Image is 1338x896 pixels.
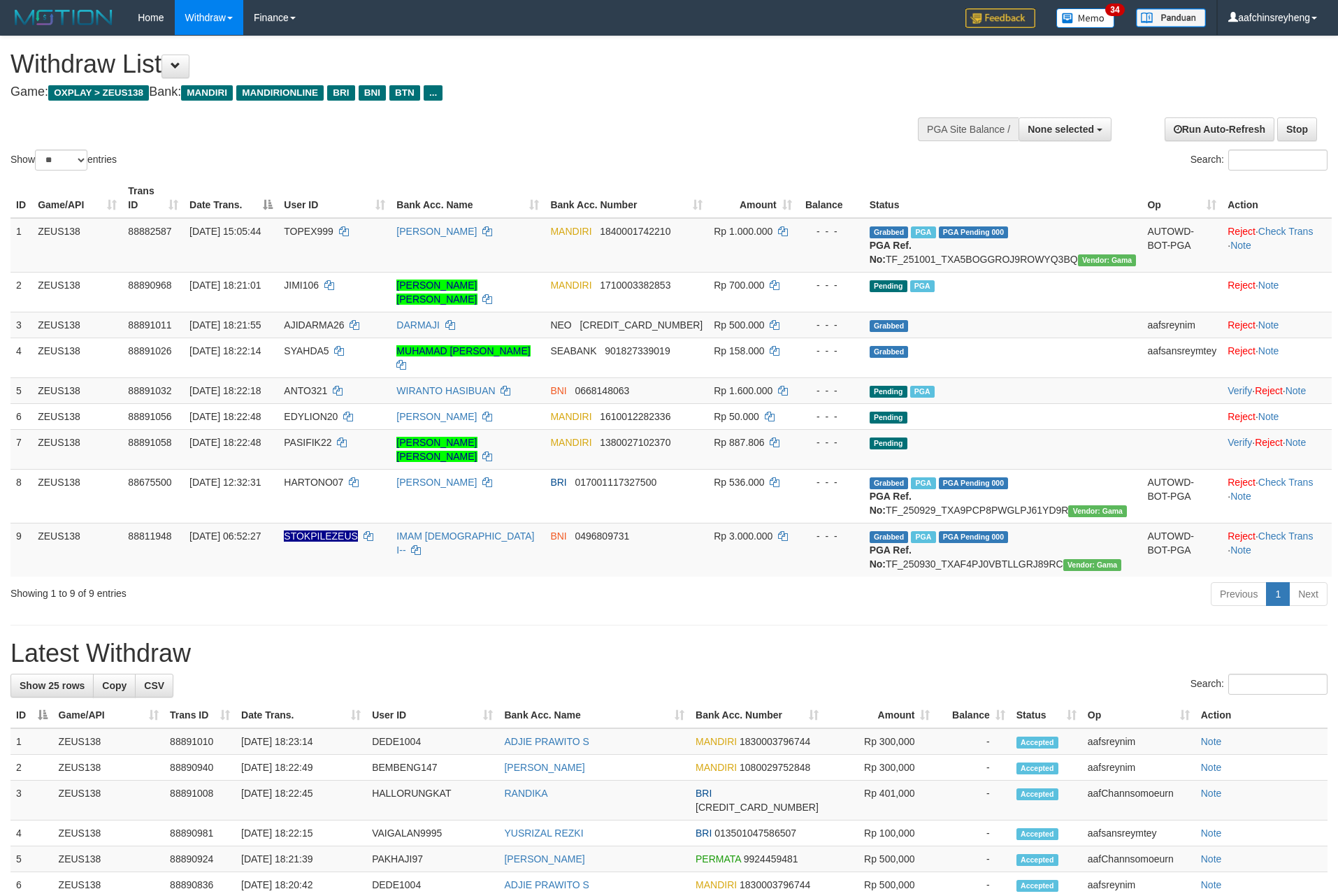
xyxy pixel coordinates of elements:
[1222,403,1332,429] td: ·
[236,702,366,728] th: Date Trans.: activate to sort column ascending
[236,821,366,846] td: [DATE] 18:22:15
[284,280,319,291] span: JIMI106
[366,821,498,846] td: VAIGALAN9995
[1082,728,1195,755] td: aafsreynim
[935,702,1010,728] th: Balance: activate to sort column ascending
[284,319,344,331] span: AJIDARMA26
[236,846,366,872] td: [DATE] 18:21:39
[164,846,236,872] td: 88890924
[164,781,236,821] td: 88891008
[1190,150,1328,171] label: Search:
[1028,124,1094,135] span: None selected
[550,530,566,542] span: BNI
[128,437,171,448] span: 88891058
[1201,736,1222,747] a: Note
[396,411,477,422] a: [PERSON_NAME]
[1230,491,1251,502] a: Note
[580,319,703,331] span: Copy 5859459291049533 to clipboard
[504,879,589,890] a: ADJIE PRAWITO S
[10,429,32,469] td: 7
[575,385,629,396] span: Copy 0668148063 to clipboard
[32,377,122,403] td: ZEUS138
[1222,338,1332,377] td: ·
[32,523,122,577] td: ZEUS138
[935,781,1010,821] td: -
[870,477,909,489] span: Grabbed
[870,544,912,570] b: PGA Ref. No:
[714,280,764,291] span: Rp 700.000
[870,386,907,398] span: Pending
[824,728,936,755] td: Rp 300,000
[605,345,670,356] span: Copy 901827339019 to clipboard
[128,411,171,422] span: 88891056
[1277,117,1317,141] a: Stop
[1228,345,1256,356] a: Reject
[696,802,819,813] span: Copy 561201039752535 to clipboard
[10,7,117,28] img: MOTION_logo.png
[870,412,907,424] span: Pending
[391,178,545,218] th: Bank Acc. Name: activate to sort column ascending
[1165,117,1274,141] a: Run Auto-Refresh
[824,846,936,872] td: Rp 500,000
[20,680,85,691] span: Show 25 rows
[575,530,629,542] span: Copy 0496809731 to clipboard
[1142,469,1222,523] td: AUTOWD-BOT-PGA
[10,272,32,312] td: 2
[1258,319,1279,331] a: Note
[740,736,810,747] span: Copy 1830003796744 to clipboard
[284,477,343,488] span: HARTONO07
[939,477,1009,489] span: PGA Pending
[396,280,477,305] a: [PERSON_NAME] [PERSON_NAME]
[1142,523,1222,577] td: AUTOWD-BOT-PGA
[690,702,824,728] th: Bank Acc. Number: activate to sort column ascending
[696,736,737,747] span: MANDIRI
[714,477,764,488] span: Rp 536.000
[396,345,530,356] a: MUHAMAD [PERSON_NAME]
[714,411,759,422] span: Rp 50.000
[1230,240,1251,251] a: Note
[550,226,591,237] span: MANDIRI
[10,178,32,218] th: ID
[1082,702,1195,728] th: Op: activate to sort column ascending
[10,674,94,698] a: Show 25 rows
[504,828,583,839] a: YUSRIZAL REZKI
[189,411,261,422] span: [DATE] 18:22:48
[1222,272,1332,312] td: ·
[1222,469,1332,523] td: · ·
[1228,280,1256,291] a: Reject
[181,85,233,101] span: MANDIRI
[600,437,670,448] span: Copy 1380027102370 to clipboard
[803,344,858,358] div: - - -
[550,319,571,331] span: NEO
[164,728,236,755] td: 88891010
[10,728,53,755] td: 1
[1228,319,1256,331] a: Reject
[824,702,936,728] th: Amount: activate to sort column ascending
[1063,559,1122,571] span: Vendor URL: https://trx31.1velocity.biz
[1082,755,1195,781] td: aafsreynim
[366,781,498,821] td: HALLORUNGKAT
[396,385,495,396] a: WIRANTO HASIBUAN
[939,226,1009,238] span: PGA Pending
[284,345,329,356] span: SYAHDA5
[236,728,366,755] td: [DATE] 18:23:14
[696,879,737,890] span: MANDIRI
[10,469,32,523] td: 8
[870,491,912,516] b: PGA Ref. No:
[696,762,737,773] span: MANDIRI
[1228,530,1256,542] a: Reject
[550,411,591,422] span: MANDIRI
[32,429,122,469] td: ZEUS138
[870,320,909,332] span: Grabbed
[911,531,935,543] span: Marked by aafsreyleap
[600,411,670,422] span: Copy 1610012282336 to clipboard
[396,477,477,488] a: [PERSON_NAME]
[824,781,936,821] td: Rp 401,000
[135,674,173,698] a: CSV
[1082,846,1195,872] td: aafChannsomoeurn
[803,318,858,332] div: - - -
[128,226,171,237] span: 88882587
[740,879,810,890] span: Copy 1830003796744 to clipboard
[1255,385,1283,396] a: Reject
[575,477,656,488] span: Copy 017001117327500 to clipboard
